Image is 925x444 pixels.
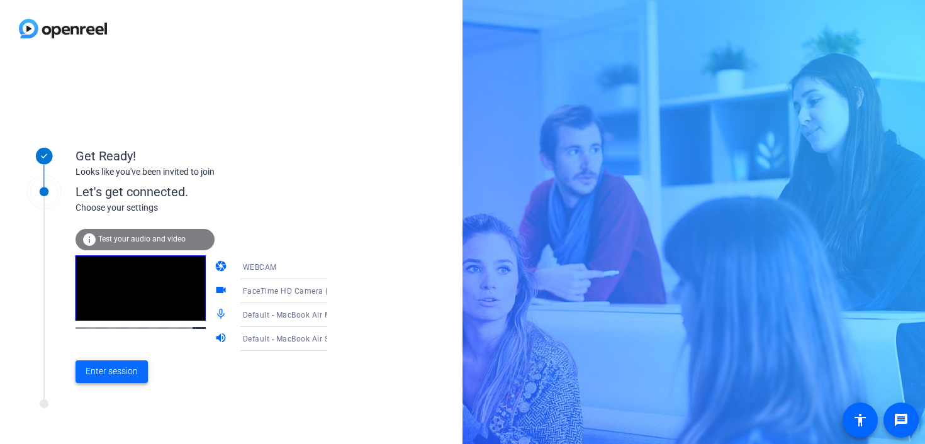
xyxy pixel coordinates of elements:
[86,365,138,378] span: Enter session
[76,165,327,179] div: Looks like you've been invited to join
[215,308,230,323] mat-icon: mic_none
[243,286,373,296] span: FaceTime HD Camera (5B00:3AA6)
[215,284,230,299] mat-icon: videocam
[82,232,97,247] mat-icon: info
[76,147,327,165] div: Get Ready!
[894,413,909,428] mat-icon: message
[215,331,230,347] mat-icon: volume_up
[76,182,353,201] div: Let's get connected.
[76,360,148,383] button: Enter session
[76,201,353,214] div: Choose your settings
[853,413,868,428] mat-icon: accessibility
[98,235,186,243] span: Test your audio and video
[215,260,230,275] mat-icon: camera
[243,333,392,343] span: Default - MacBook Air Speakers (Built-in)
[243,263,277,272] span: WEBCAM
[243,309,402,319] span: Default - MacBook Air Microphone (Built-in)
